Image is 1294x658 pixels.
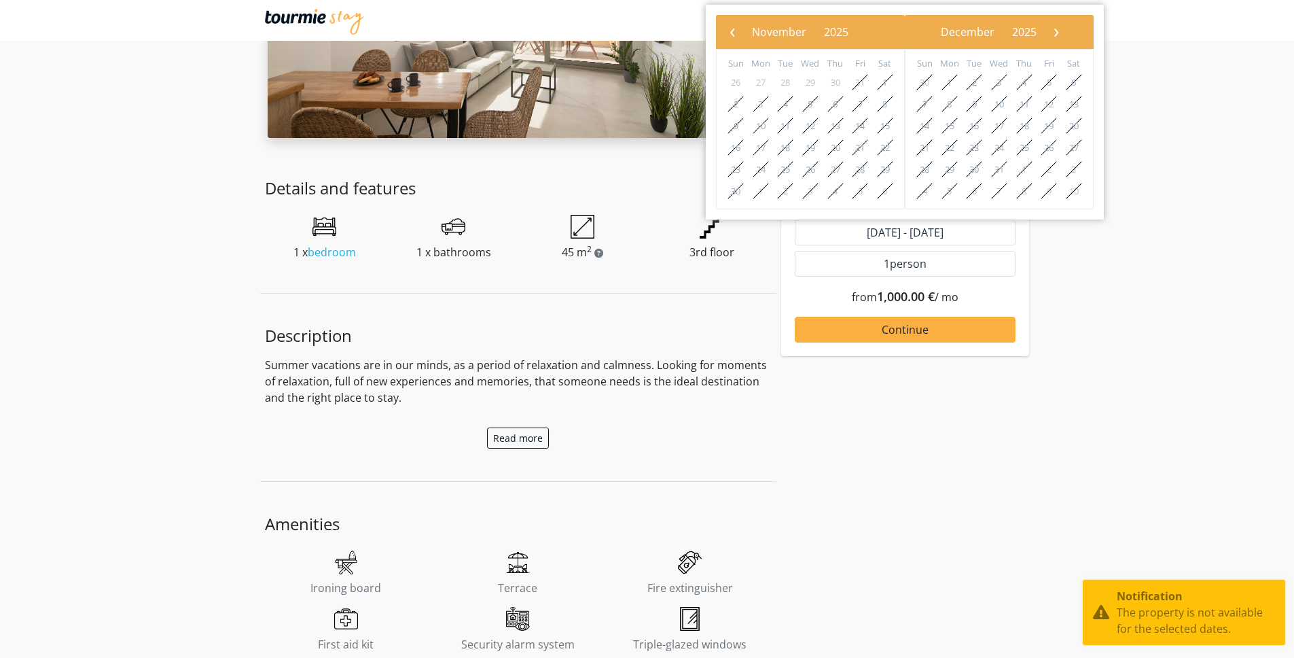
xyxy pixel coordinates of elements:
span: 3rd floor [689,245,734,260]
span: 6 [1063,71,1085,93]
span: 9 [1038,180,1060,202]
span: 20 [1063,115,1085,137]
span: 3 [1063,158,1085,180]
p: 1 x [265,244,384,260]
span: 31 [849,71,871,93]
span: 27 [750,71,772,93]
th: weekday [848,56,873,71]
span: 19 [799,137,821,158]
span: 29 [799,71,821,93]
img: Tourmie Stay logo blue [265,9,364,35]
th: weekday [872,56,897,71]
th: weekday [1061,56,1086,71]
span: 26 [725,71,747,93]
span: 5 [939,180,960,202]
input: Move-in & move-out date [795,220,1016,245]
span: bedroom [308,245,356,260]
span: 4 [774,93,796,115]
p: Terrace [437,580,598,596]
span: 7 [849,93,871,115]
span: 25 [774,158,796,180]
span: 21 [914,137,935,158]
th: weekday [773,56,798,71]
p: from [833,288,977,306]
img: Security alarm system [506,607,530,631]
img: area size [571,215,594,239]
span: 10 [988,93,1010,115]
h4: Description [265,326,771,346]
th: weekday [962,56,987,71]
span: 2 [1038,158,1060,180]
span: 28 [914,158,935,180]
span: 25 [1013,137,1035,158]
sup: 2 [587,243,592,255]
span: 6 [825,93,846,115]
span: 9 [963,93,985,115]
span: 18 [774,137,796,158]
th: weekday [749,56,774,71]
p: 1 x bathrooms [394,244,513,260]
bs-datepicker-navigation-view: ​ ​ ​ [723,22,878,37]
span: 24 [988,137,1010,158]
span: 15 [939,115,960,137]
span: 1 [939,71,960,93]
span: 3 [750,93,772,115]
span: 30 [825,71,846,93]
span: person [890,256,927,271]
span: 18 [1013,115,1035,137]
button: 1person [795,251,1016,277]
th: weekday [723,56,749,71]
button: Read more [487,428,549,449]
span: 13 [1063,93,1085,115]
span: ‹ [722,21,742,41]
bs-daterangepicker-container: calendar [706,5,1104,220]
span: 2 [725,93,747,115]
span: 10 [1063,180,1085,202]
span: November [752,24,806,39]
span: 5 [849,180,871,202]
span: 30 [963,158,985,180]
img: Triple-glazed windows [678,607,702,631]
span: 2025 [1012,24,1037,39]
span: 20 [825,137,846,158]
span: 1 [1013,158,1035,180]
th: weekday [937,56,963,71]
span: 14 [914,115,935,137]
span: 11 [1013,93,1035,115]
span: 5 [799,93,821,115]
img: Ironing board [334,551,358,574]
span: 29 [939,158,960,180]
span: 24 [750,158,772,180]
h4: Amenities [265,515,771,534]
span: 12 [1038,93,1060,115]
span: 5 [1038,71,1060,93]
span: 28 [774,71,796,93]
span: 22 [874,137,896,158]
th: weekday [1011,56,1037,71]
span: 6 [963,180,985,202]
span: 31 [988,158,1010,180]
span: 17 [750,137,772,158]
img: bedrooms [312,215,336,239]
p: Summer vacations are in our minds, as a period of relaxation and calmness. Looking for moments of... [265,357,771,406]
span: 4 [1013,71,1035,93]
span: 26 [1038,137,1060,158]
span: 2 [963,71,985,93]
span: 9 [725,115,747,137]
span: 13 [825,115,846,137]
span: December [941,24,994,39]
span: 10 [750,115,772,137]
span: Continue [882,322,929,337]
span: 14 [849,115,871,137]
span: 29 [874,158,896,180]
span: 1 [874,71,896,93]
span: 6 [874,180,896,202]
span: 2025 [824,24,848,39]
p: Fire extinguisher [609,580,771,596]
span: 12 [799,115,821,137]
span: 27 [825,158,846,180]
button: › [1045,22,1066,42]
button: ‹ [723,22,743,42]
img: Floor [700,215,723,239]
img: Fire extinguisher [678,551,702,574]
